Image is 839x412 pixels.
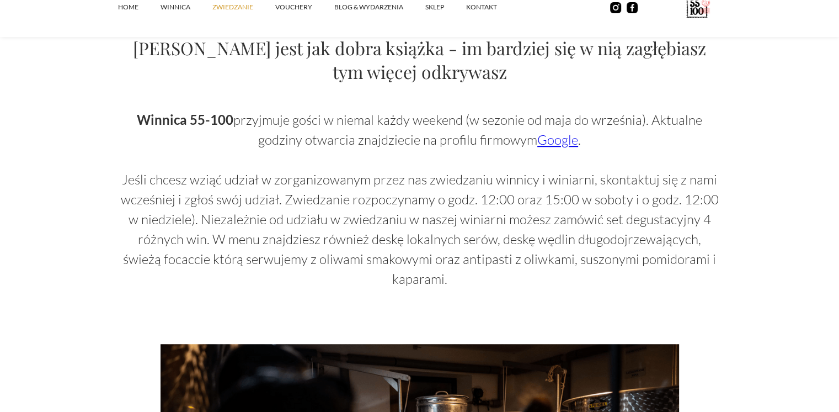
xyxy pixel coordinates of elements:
[537,131,578,148] a: Google
[119,110,721,289] p: przyjmuje gości w niemal każdy weekend (w sezonie od maja do września). Aktualne godziny otwarcia...
[119,36,721,83] h2: [PERSON_NAME] jest jak dobra książka - im bardziej się w nią zagłębiasz tym więcej odkrywasz
[137,112,233,128] strong: Winnica 55-100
